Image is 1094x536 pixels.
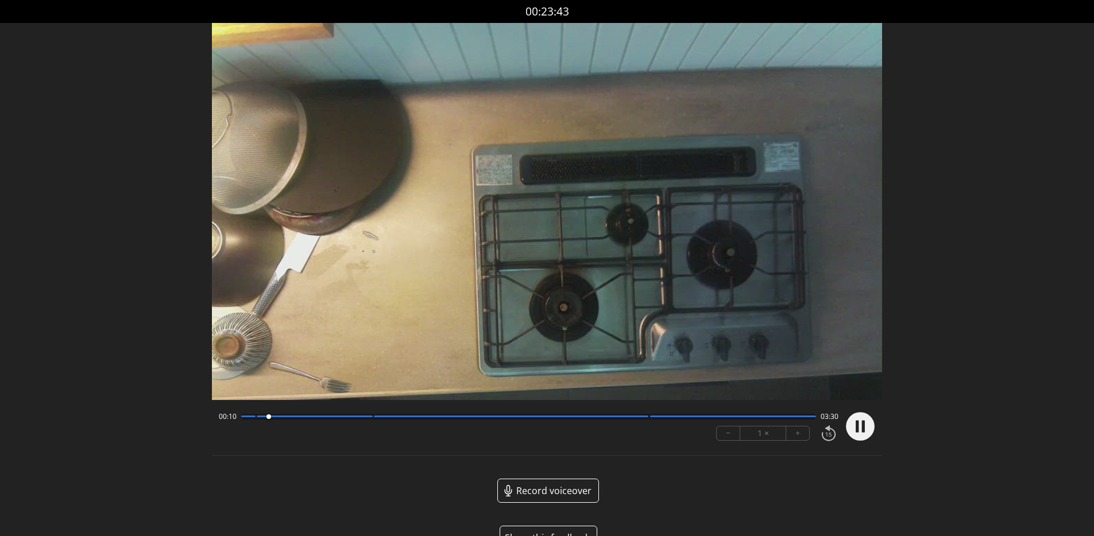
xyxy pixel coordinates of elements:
a: Record voiceover [497,479,599,503]
a: 00:23:43 [525,3,569,20]
div: 1 × [740,426,786,440]
span: 03:30 [821,412,838,421]
button: + [786,426,809,440]
span: 00:10 [219,412,237,421]
span: Record voiceover [516,484,592,498]
button: − [717,426,740,440]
